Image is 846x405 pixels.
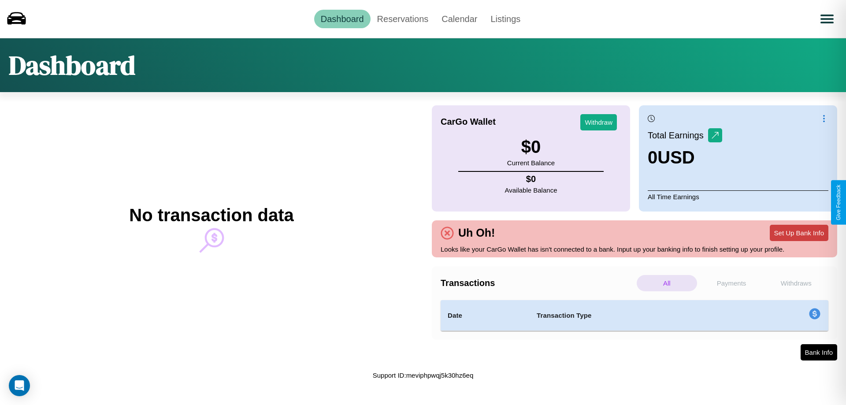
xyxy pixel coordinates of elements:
[505,174,557,184] h4: $ 0
[835,185,842,220] div: Give Feedback
[507,137,555,157] h3: $ 0
[580,114,617,130] button: Withdraw
[373,369,473,381] p: Support ID: meviphpwqj5k30hz6eq
[441,278,634,288] h4: Transactions
[371,10,435,28] a: Reservations
[454,227,499,239] h4: Uh Oh!
[129,205,293,225] h2: No transaction data
[648,127,708,143] p: Total Earnings
[484,10,527,28] a: Listings
[435,10,484,28] a: Calendar
[637,275,697,291] p: All
[314,10,371,28] a: Dashboard
[815,7,839,31] button: Open menu
[441,300,828,331] table: simple table
[9,47,135,83] h1: Dashboard
[701,275,762,291] p: Payments
[766,275,826,291] p: Withdraws
[9,375,30,396] div: Open Intercom Messenger
[648,190,828,203] p: All Time Earnings
[648,148,722,167] h3: 0 USD
[448,310,523,321] h4: Date
[441,243,828,255] p: Looks like your CarGo Wallet has isn't connected to a bank. Input up your banking info to finish ...
[801,344,837,360] button: Bank Info
[505,184,557,196] p: Available Balance
[537,310,737,321] h4: Transaction Type
[507,157,555,169] p: Current Balance
[441,117,496,127] h4: CarGo Wallet
[770,225,828,241] button: Set Up Bank Info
